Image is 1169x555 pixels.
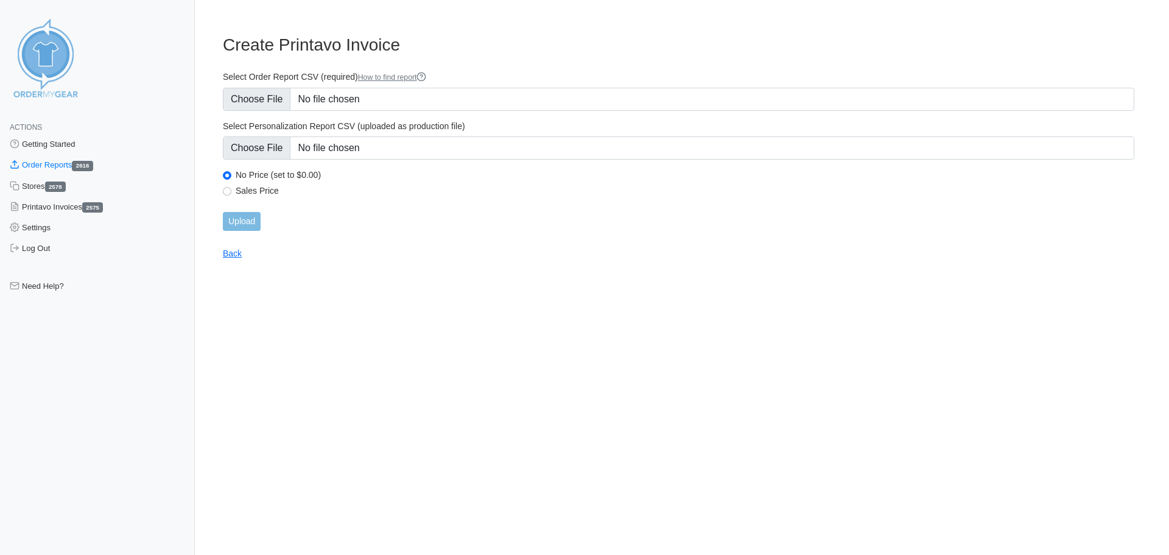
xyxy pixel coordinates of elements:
[358,73,427,82] a: How to find report
[72,161,93,171] span: 2616
[223,35,1134,55] h3: Create Printavo Invoice
[223,212,261,231] input: Upload
[223,71,1134,83] label: Select Order Report CSV (required)
[236,185,1134,196] label: Sales Price
[82,202,103,213] span: 2575
[45,182,66,192] span: 2578
[223,249,242,258] a: Back
[223,121,1134,132] label: Select Personalization Report CSV (uploaded as production file)
[236,169,1134,180] label: No Price (set to $0.00)
[10,123,42,132] span: Actions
